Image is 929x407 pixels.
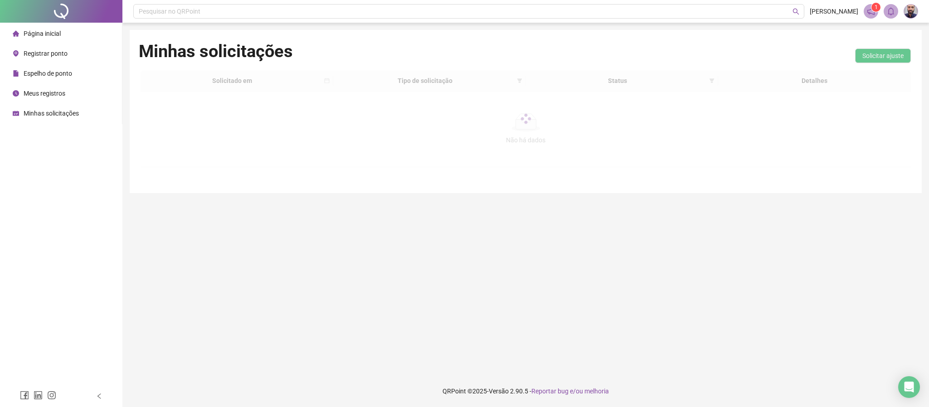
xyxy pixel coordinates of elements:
[122,375,929,407] footer: QRPoint © 2025 - 2.90.5 -
[24,70,72,77] span: Espelho de ponto
[13,70,19,77] span: file
[887,7,895,15] span: bell
[13,30,19,37] span: home
[810,6,858,16] span: [PERSON_NAME]
[898,376,920,398] div: Open Intercom Messenger
[47,391,56,400] span: instagram
[24,30,61,37] span: Página inicial
[875,4,878,10] span: 1
[20,391,29,400] span: facebook
[862,51,904,61] span: Solicitar ajuste
[13,90,19,97] span: clock-circle
[867,7,875,15] span: notification
[793,8,799,15] span: search
[531,388,609,395] span: Reportar bug e/ou melhoria
[871,3,880,12] sup: 1
[13,110,19,116] span: schedule
[24,90,65,97] span: Meus registros
[139,41,293,62] h1: Minhas solicitações
[24,50,68,57] span: Registrar ponto
[96,393,102,399] span: left
[855,48,911,63] button: Solicitar ajuste
[13,50,19,57] span: environment
[904,5,918,18] img: 60213
[489,388,509,395] span: Versão
[24,110,79,117] span: Minhas solicitações
[34,391,43,400] span: linkedin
